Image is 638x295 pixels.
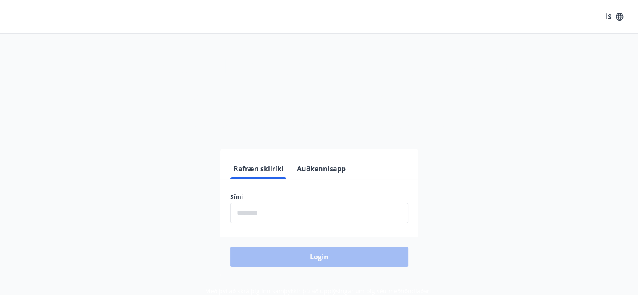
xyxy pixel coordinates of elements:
button: Auðkennisapp [294,159,349,179]
h1: Félagavefur, Landssamband slökkviliðs- og sjúkraflutningamanna [27,50,611,114]
label: Sími [230,193,408,201]
span: Vinsamlegast skráðu þig inn með rafrænum skilríkjum eða Auðkennisappi. [187,121,451,131]
button: Rafræn skilríki [230,159,287,179]
button: ÍS [601,9,628,24]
